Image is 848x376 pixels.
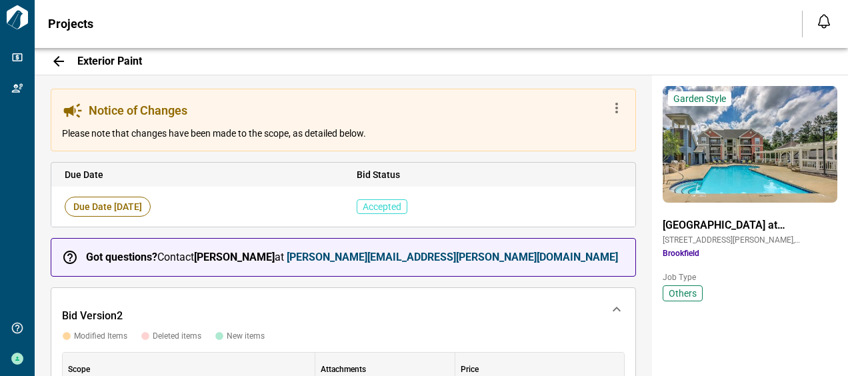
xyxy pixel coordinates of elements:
[194,251,275,263] strong: [PERSON_NAME]
[669,287,697,300] span: Others
[62,127,366,140] span: Please note that changes have been made to the scope, as detailed below.
[603,100,625,121] button: more
[74,331,127,341] span: Modified Items
[227,331,265,341] span: New items
[77,55,142,68] span: Exterior Paint
[62,309,123,323] span: Bid Version 2
[65,168,330,181] span: Due Date
[663,219,837,232] span: [GEOGRAPHIC_DATA] at [GEOGRAPHIC_DATA]
[357,199,407,214] span: Accepted
[663,235,837,245] span: [STREET_ADDRESS][PERSON_NAME] , [GEOGRAPHIC_DATA] , NC
[51,288,635,331] div: Bid Version2
[86,251,618,264] span: Contact at
[813,11,835,32] button: Open notification feed
[86,251,157,263] strong: Got questions?
[65,197,151,217] span: Due Date [DATE]
[48,17,93,31] span: Projects
[153,331,201,341] span: Deleted items
[89,104,187,117] span: Notice of Changes
[663,272,837,283] span: Job Type
[287,251,618,263] a: [PERSON_NAME][EMAIL_ADDRESS][PERSON_NAME][DOMAIN_NAME]
[673,93,726,105] span: Garden Style
[663,86,837,203] img: property-asset
[663,248,837,259] span: Brookfield
[357,168,622,181] span: Bid Status
[321,364,366,375] span: Attachments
